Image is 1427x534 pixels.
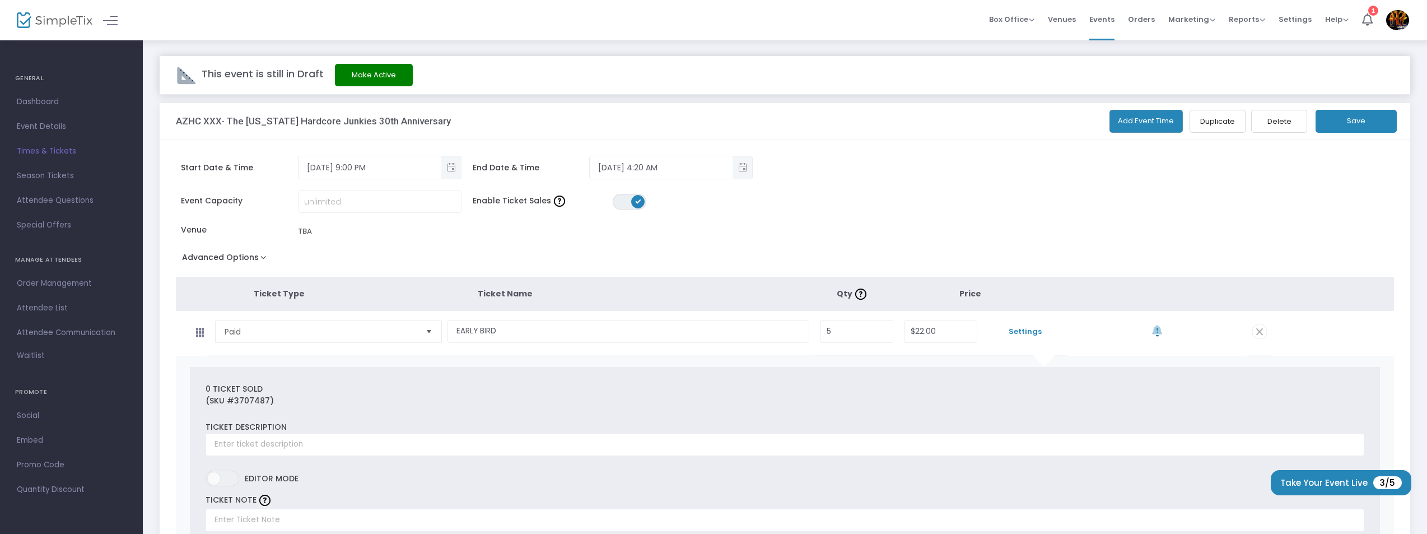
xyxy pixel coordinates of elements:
[733,156,752,179] button: Toggle popup
[181,162,298,174] span: Start Date & Time
[17,350,45,361] span: Waitlist
[905,321,977,342] input: Price
[206,433,1364,456] input: Enter ticket description
[1229,14,1265,25] span: Reports
[17,169,126,183] span: Season Tickets
[1089,5,1114,34] span: Events
[15,381,128,403] h4: PROMOTE
[1168,14,1215,25] span: Marketing
[206,494,257,506] label: TICKET NOTE
[15,249,128,271] h4: MANAGE ATTENDEES
[1368,4,1378,15] div: 1
[1048,5,1076,34] span: Venues
[15,67,128,90] h4: GENERAL
[17,218,126,233] span: Special Offers
[176,66,196,85] img: draft-event.png
[254,288,305,299] span: Ticket Type
[17,95,126,109] span: Dashboard
[1190,110,1246,133] button: Duplicate
[421,321,437,342] button: Select
[441,156,461,179] button: Toggle popup
[299,191,461,212] input: unlimited
[837,288,869,299] span: Qty
[1109,110,1183,133] button: Add Event Time
[17,193,126,208] span: Attendee Questions
[202,67,324,81] span: This event is still in Draft
[17,458,126,472] span: Promo Code
[17,326,126,340] span: Attendee Communication
[17,276,126,291] span: Order Management
[1373,476,1402,489] span: 3/5
[17,408,126,423] span: Social
[17,433,126,448] span: Embed
[206,421,287,433] label: Ticket Description
[17,144,126,159] span: Times & Tickets
[447,320,809,343] input: Enter a ticket type name. e.g. General Admission
[17,482,126,497] span: Quantity Discount
[855,289,866,300] img: question-mark
[473,195,613,207] span: Enable Ticket Sales
[181,224,298,236] span: Venue
[176,249,277,270] button: Advanced Options
[1128,5,1155,34] span: Orders
[989,14,1034,25] span: Box Office
[988,326,1061,337] span: Settings
[478,288,533,299] span: Ticket Name
[1251,110,1307,133] button: Delete
[299,159,441,177] input: Select date & time
[206,395,274,407] label: (SKU #3707487)
[635,198,641,204] span: ON
[554,196,565,207] img: question-mark
[298,226,312,237] div: TBA
[206,509,1364,532] input: Enter Ticket Note
[590,159,733,177] input: Select date & time
[225,326,417,337] span: Paid
[17,119,126,134] span: Event Details
[176,115,451,127] h3: AZHC XXX- The [US_STATE] Hardcore Junkies 30th Anniversary
[259,495,271,506] img: question-mark
[245,471,299,486] span: Editor mode
[959,288,981,299] span: Price
[335,64,413,86] button: Make Active
[1325,14,1349,25] span: Help
[17,301,126,315] span: Attendee List
[206,383,263,395] label: 0 Ticket sold
[1316,110,1397,133] button: Save
[1279,5,1312,34] span: Settings
[1271,470,1411,495] button: Take Your Event Live3/5
[473,162,590,174] span: End Date & Time
[181,195,298,207] span: Event Capacity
